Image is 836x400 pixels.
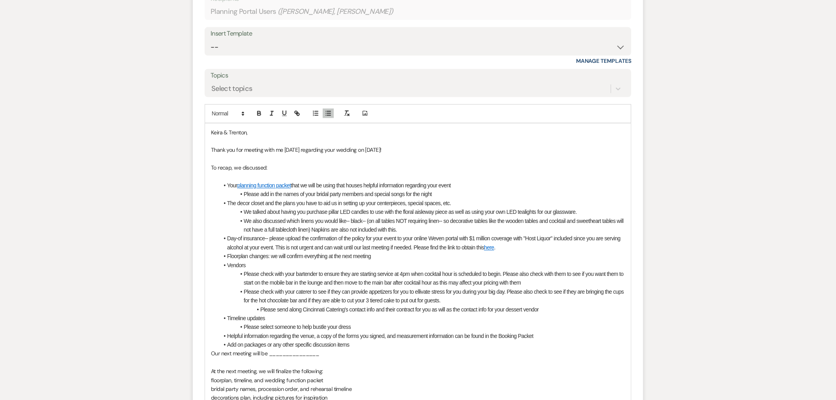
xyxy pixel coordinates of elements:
div: Insert Template [211,28,625,40]
p: Keira & Trenton, [211,128,625,137]
li: Your that we will be using that houses helpful information regarding your event [219,181,625,190]
li: Floorplan changes: we will confirm everything at the next meeting [219,252,625,261]
li: Please check with your bartender to ensure they are starting service at 4pm when cocktail hour is... [219,270,625,288]
li: Please add in the names of your bridal party members and special songs for the night [219,190,625,199]
p: floorplan, timeline, and wedding function packet [211,376,625,385]
li: The decor closet and the plans you have to aid us in setting up your centerpieces, special spaces... [219,199,625,208]
a: Manage Templates [576,57,631,64]
li: We also discussed which linens you would like-- black-- (on all tables NOT requiring linen-- so d... [219,217,625,235]
li: Please select someone to help bustle your dress [219,323,625,332]
li: Vendors [219,261,625,270]
a: here [484,245,494,251]
p: Our next meeting will be _______________ [211,349,625,358]
li: Helpful information regarding the venue, a copy of the forms you signed, and measurement informat... [219,332,625,341]
p: Thank you for meeting with me [DATE] regarding your wedding on [DATE]! [211,146,625,155]
a: planning function packet [237,183,291,189]
div: Planning Portal Users [211,4,625,19]
li: Please check with your caterer to see if they can provide appetizers for you to ellivate stress f... [219,288,625,306]
div: Select topics [211,83,252,94]
p: To recap, we discussed: [211,164,625,172]
li: Day-of insurance-- please upload the confirmation of the policy for your event to your online Wev... [219,234,625,252]
p: bridal party names, procession order, and rehearsal timeline [211,385,625,394]
li: We talked about having you purchase pillar LED candles to use with the floral aisleway piece as w... [219,208,625,217]
p: At the next meeting, we will finalize the following: [211,367,625,376]
span: ( [PERSON_NAME], [PERSON_NAME] ) [278,6,394,17]
li: Please send along Cincinnati Catering's contact info and their contract for you as will as the co... [219,306,625,314]
li: Timeline updates [219,314,625,323]
li: Add on packages or any other specific discussion items [219,341,625,349]
label: Topics [211,70,625,81]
